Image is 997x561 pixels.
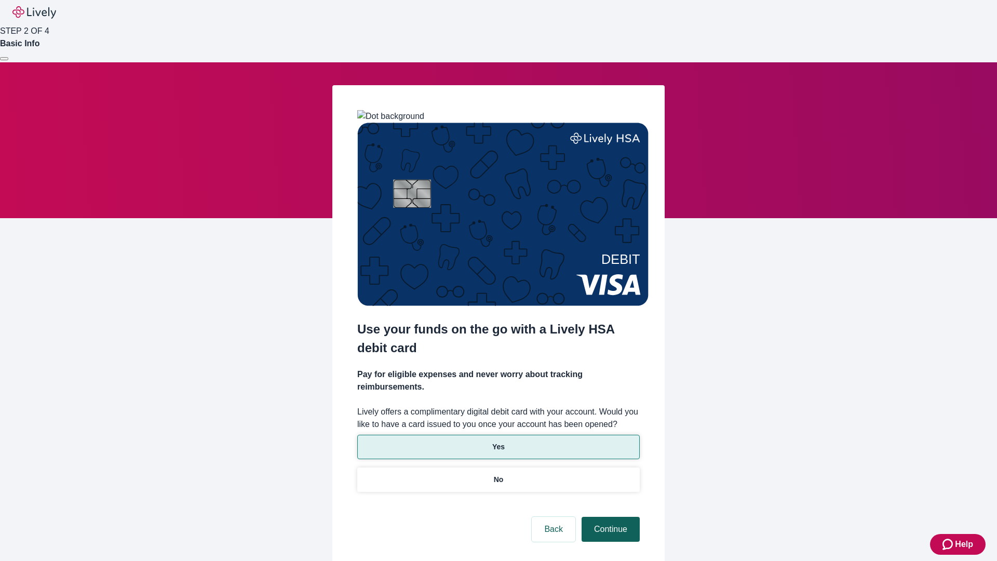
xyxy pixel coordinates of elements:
[357,468,640,492] button: No
[955,538,973,551] span: Help
[357,435,640,459] button: Yes
[357,110,424,123] img: Dot background
[492,442,505,452] p: Yes
[357,123,649,306] img: Debit card
[532,517,575,542] button: Back
[494,474,504,485] p: No
[12,6,56,19] img: Lively
[357,368,640,393] h4: Pay for eligible expenses and never worry about tracking reimbursements.
[930,534,986,555] button: Zendesk support iconHelp
[582,517,640,542] button: Continue
[357,320,640,357] h2: Use your funds on the go with a Lively HSA debit card
[942,538,955,551] svg: Zendesk support icon
[357,406,640,431] label: Lively offers a complimentary digital debit card with your account. Would you like to have a card...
